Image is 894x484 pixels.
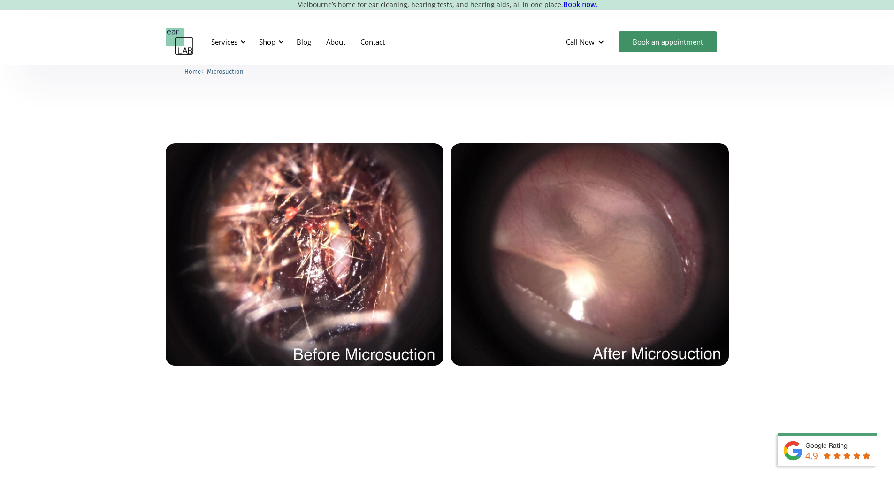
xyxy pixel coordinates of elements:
[353,28,392,55] a: Contact
[619,31,717,52] a: Book an appointment
[319,28,353,55] a: About
[184,67,201,76] a: Home
[211,37,237,46] div: Services
[259,37,275,46] div: Shop
[451,143,729,366] img: After microsuction ear wax removal
[184,68,201,75] span: Home
[206,28,249,56] div: Services
[207,67,244,76] a: Microsuction
[166,28,194,56] a: home
[253,28,287,56] div: Shop
[289,28,319,55] a: Blog
[184,67,207,77] li: 〉
[558,28,614,56] div: Call Now
[566,37,595,46] div: Call Now
[207,68,244,75] span: Microsuction
[166,143,443,366] img: Before microsuction ear wax removal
